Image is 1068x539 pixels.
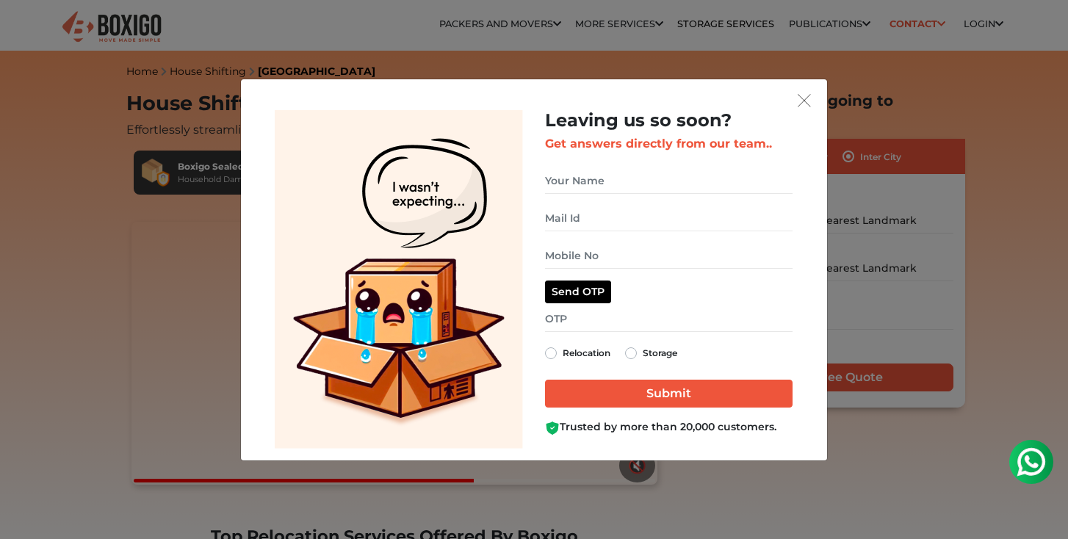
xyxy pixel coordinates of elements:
input: Mail Id [545,206,793,231]
label: Relocation [563,344,610,362]
img: Boxigo Customer Shield [545,421,560,435]
img: exit [798,94,811,107]
label: Storage [643,344,677,362]
img: Lead Welcome Image [275,110,523,449]
input: OTP [545,306,793,332]
h3: Get answers directly from our team.. [545,137,793,151]
input: Mobile No [545,243,793,269]
button: Send OTP [545,281,611,303]
input: Submit [545,380,793,408]
h2: Leaving us so soon? [545,110,793,131]
div: Trusted by more than 20,000 customers. [545,419,793,435]
img: whatsapp-icon.svg [15,15,44,44]
input: Your Name [545,168,793,194]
